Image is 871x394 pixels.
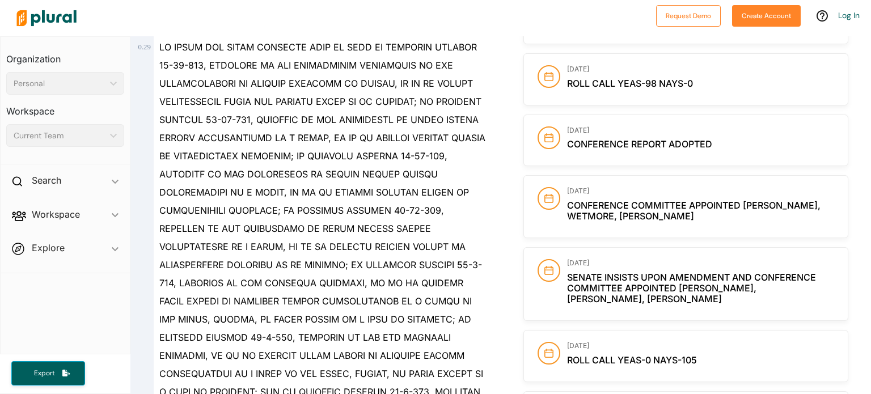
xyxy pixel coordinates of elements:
span: Roll call Yeas-0 Nays-105 [567,354,697,366]
a: Log In [838,10,860,20]
h3: [DATE] [567,65,834,73]
h3: [DATE] [567,187,834,195]
h3: [DATE] [567,342,834,350]
span: Senate insists upon amendment and conference committee appointed [PERSON_NAME], [PERSON_NAME], [P... [567,272,816,304]
div: Current Team [14,130,105,142]
span: Conference committee appointed [PERSON_NAME], Wetmore, [PERSON_NAME] [567,200,821,222]
a: Request Demo [656,9,721,21]
div: Personal [14,78,105,90]
button: Export [11,361,85,385]
h3: [DATE] [567,259,834,267]
h2: Search [32,174,61,187]
button: Request Demo [656,5,721,27]
span: Export [26,368,62,378]
span: Roll call Yeas-98 Nays-0 [567,78,693,89]
a: Create Account [732,9,801,21]
span: 0 . 29 [138,43,150,51]
button: Create Account [732,5,801,27]
h3: [DATE] [567,126,834,134]
h3: Workspace [6,95,124,120]
h3: Organization [6,43,124,67]
span: Conference report adopted [567,138,712,150]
